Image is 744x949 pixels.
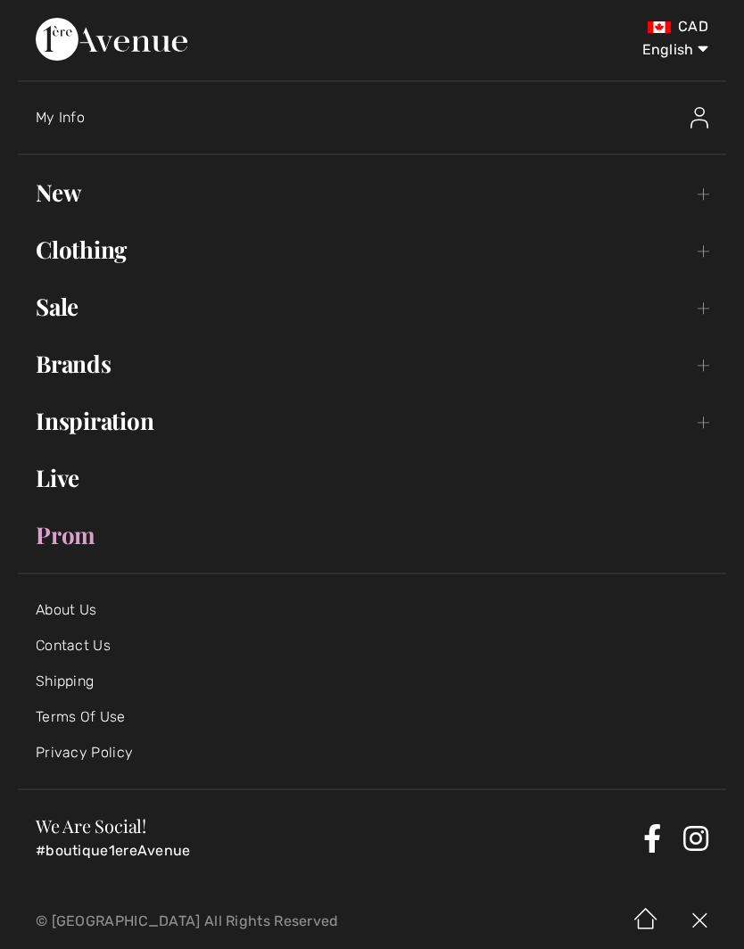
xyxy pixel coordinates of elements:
[36,89,726,146] a: My InfoMy Info
[36,673,94,689] a: Shipping
[18,230,726,269] a: Clothing
[18,287,726,326] a: Sale
[36,744,133,761] a: Privacy Policy
[18,173,726,212] a: New
[690,107,708,128] img: My Info
[36,842,636,860] p: #boutique1ereAvenue
[36,18,187,61] img: 1ère Avenue
[619,894,673,949] img: Home
[18,458,726,498] a: Live
[18,344,726,384] a: Brands
[36,637,111,654] a: Contact Us
[18,401,726,441] a: Inspiration
[683,824,708,853] a: Instagram
[36,708,126,725] a: Terms Of Use
[643,824,661,853] a: Facebook
[439,18,708,36] div: CAD
[36,817,636,835] h3: We Are Social!
[673,894,726,949] img: X
[36,601,96,618] a: About Us
[36,915,439,928] p: © [GEOGRAPHIC_DATA] All Rights Reserved
[36,109,85,126] span: My Info
[18,516,726,555] a: Prom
